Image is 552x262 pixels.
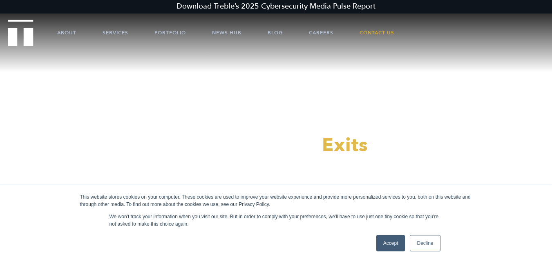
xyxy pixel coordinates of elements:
[110,213,443,228] p: We won't track your information when you visit our site. But in order to comply with your prefere...
[410,235,440,251] a: Decline
[212,20,241,45] a: News Hub
[8,20,34,46] img: Treble logo
[80,193,472,208] div: This website stores cookies on your computer. These cookies are used to improve your website expe...
[360,20,394,45] a: Contact Us
[154,20,186,45] a: Portfolio
[268,20,283,45] a: Blog
[322,132,368,158] span: Exits
[309,20,333,45] a: Careers
[376,235,405,251] a: Accept
[103,20,128,45] a: Services
[57,20,76,45] a: About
